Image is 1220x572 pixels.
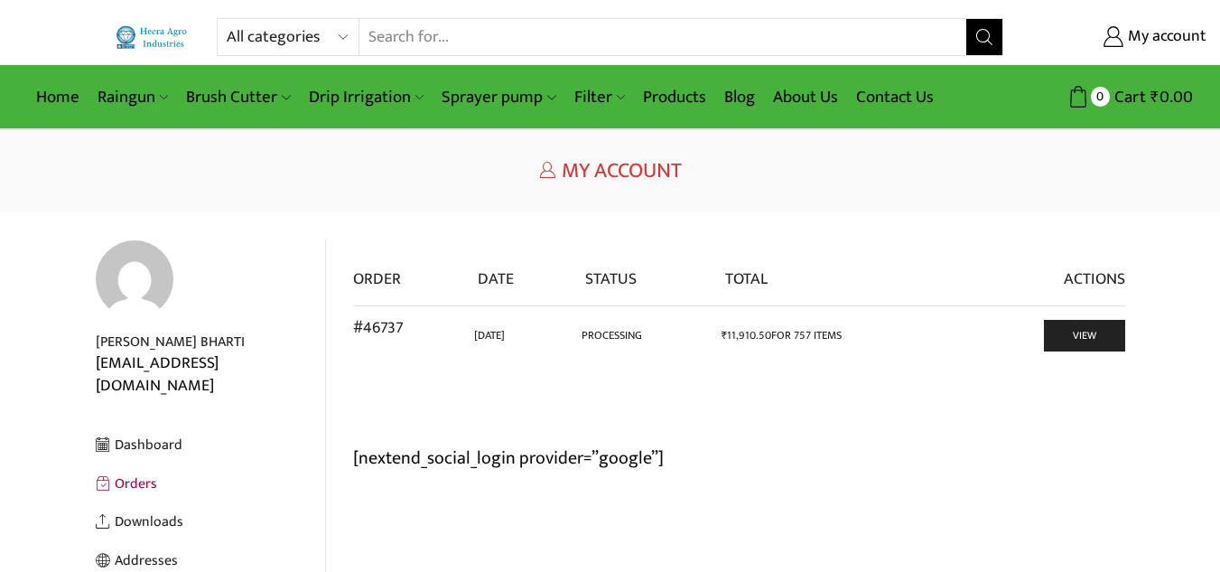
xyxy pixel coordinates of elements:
a: 0 Cart ₹0.00 [1021,80,1193,114]
a: Brush Cutter [177,76,299,118]
span: My account [1123,25,1206,49]
a: Dashboard [96,426,325,464]
span: Order [353,266,401,293]
a: View order number 46737 [353,314,404,342]
a: Blog [715,76,764,118]
span: Date [478,266,514,293]
p: [nextend_social_login provider=”google”] [96,240,1125,473]
span: My Account [562,153,682,189]
span: Actions [1064,266,1125,293]
a: Filter [565,76,634,118]
a: Downloads [96,502,325,541]
span: Cart [1110,85,1146,109]
a: Products [634,76,715,118]
td: for 757 items [713,305,962,362]
td: Processing [574,305,714,362]
a: Sprayer pump [433,76,564,118]
time: [DATE] [474,326,505,345]
a: Raingun [88,76,177,118]
bdi: 0.00 [1150,83,1193,111]
a: Home [27,76,88,118]
input: Search for... [359,19,965,55]
span: Total [725,266,768,293]
a: Contact Us [847,76,943,118]
div: [EMAIL_ADDRESS][DOMAIN_NAME] [96,352,325,399]
a: View order 46737 [1044,320,1125,352]
div: [PERSON_NAME] BHARTI [96,332,325,352]
button: Search button [966,19,1002,55]
span: ₹ [1150,83,1159,111]
a: Orders [96,464,325,503]
span: Status [585,266,637,293]
a: About Us [764,76,847,118]
span: 0 [1091,87,1110,106]
span: 11,910.50 [722,326,771,345]
a: My account [1030,21,1206,53]
a: Drip Irrigation [300,76,433,118]
span: ₹ [722,326,727,345]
